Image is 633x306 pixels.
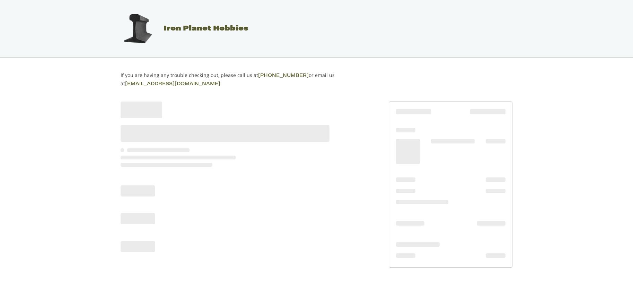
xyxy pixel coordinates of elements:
a: Iron Planet Hobbies [113,25,248,32]
span: Iron Planet Hobbies [164,25,248,32]
img: Iron Planet Hobbies [120,11,155,46]
p: If you are having any trouble checking out, please call us at or email us at [121,71,357,88]
a: [PHONE_NUMBER] [258,73,309,78]
a: [EMAIL_ADDRESS][DOMAIN_NAME] [125,82,220,87]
